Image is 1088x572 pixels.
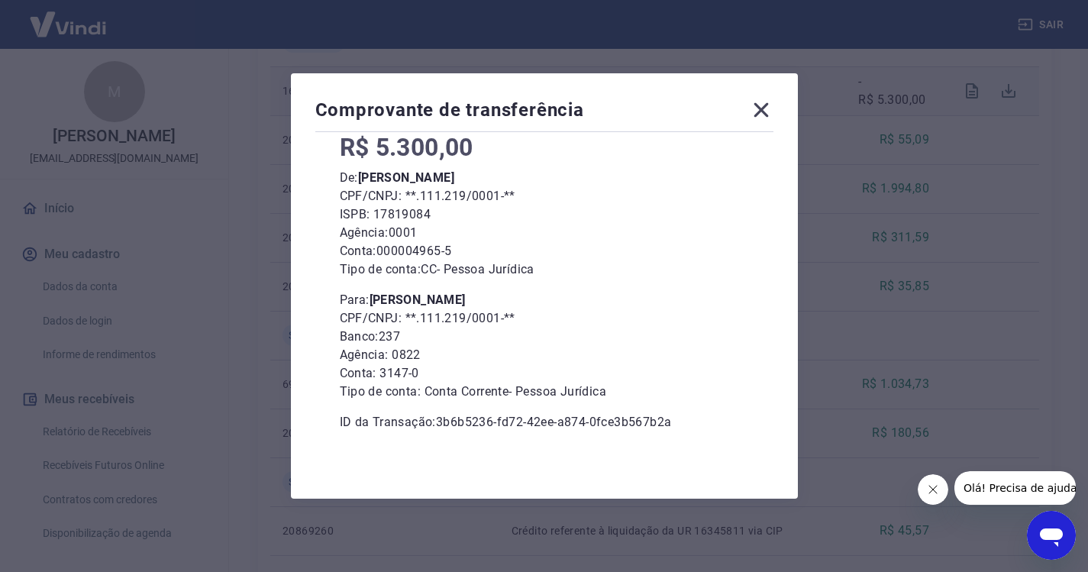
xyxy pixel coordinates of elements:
[370,292,466,307] b: [PERSON_NAME]
[358,170,454,185] b: [PERSON_NAME]
[340,413,749,431] p: ID da Transação: 3b6b5236-fd72-42ee-a874-0fce3b567b2a
[9,11,128,23] span: Olá! Precisa de ajuda?
[340,328,749,346] p: Banco: 237
[1027,511,1076,560] iframe: Botão para abrir a janela de mensagens
[340,187,749,205] p: CPF/CNPJ: **.111.219/0001-**
[918,474,948,505] iframe: Fechar mensagem
[340,364,749,383] p: Conta: 3147-0
[340,291,749,309] p: Para:
[340,346,749,364] p: Agência: 0822
[340,309,749,328] p: CPF/CNPJ: **.111.219/0001-**
[340,133,473,162] span: R$ 5.300,00
[340,205,749,224] p: ISPB: 17819084
[340,169,749,187] p: De:
[340,260,749,279] p: Tipo de conta: CC - Pessoa Jurídica
[340,242,749,260] p: Conta: 000004965-5
[340,383,749,401] p: Tipo de conta: Conta Corrente - Pessoa Jurídica
[315,98,773,128] div: Comprovante de transferência
[340,224,749,242] p: Agência: 0001
[954,471,1076,505] iframe: Mensagem da empresa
